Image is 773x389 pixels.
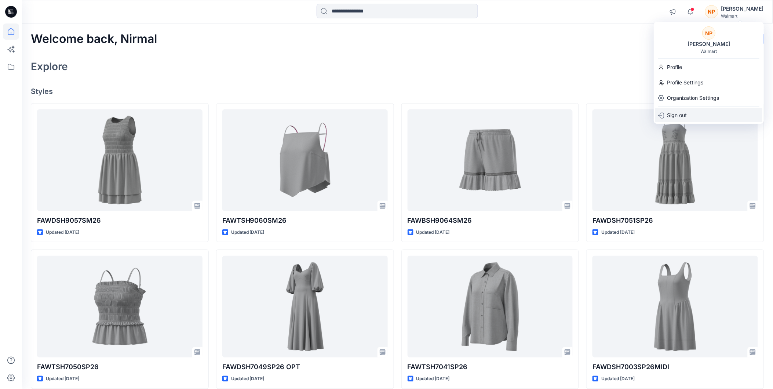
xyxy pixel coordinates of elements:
p: FAWTSH7050SP26 [37,362,203,372]
div: [PERSON_NAME] [683,40,734,48]
a: FAWDSH7049SP26 OPT [222,256,388,357]
p: Updated [DATE] [46,375,79,383]
a: Profile [654,60,764,74]
p: Updated [DATE] [601,229,635,236]
p: FAWDSH7003SP26MIDI [592,362,758,372]
a: FAWTSH7050SP26 [37,256,203,357]
div: NP [705,5,718,18]
p: Profile [667,60,682,74]
p: FAWDSH7049SP26 OPT [222,362,388,372]
div: NP [702,26,715,40]
p: FAWTSH9060SM26 [222,215,388,226]
p: Updated [DATE] [601,375,635,383]
p: Organization Settings [667,91,719,105]
a: Profile Settings [654,76,764,90]
p: Updated [DATE] [416,375,450,383]
div: [PERSON_NAME] [721,4,764,13]
p: Updated [DATE] [416,229,450,236]
p: Updated [DATE] [231,229,265,236]
p: Sign out [667,108,687,122]
p: Profile Settings [667,76,703,90]
a: Organization Settings [654,91,764,105]
h2: Welcome back, Nirmal [31,32,157,46]
div: Walmart [701,48,717,54]
p: Updated [DATE] [231,375,265,383]
p: FAWDSH9057SM26 [37,215,203,226]
div: Walmart [721,13,764,19]
a: FAWDSH7051SP26 [592,109,758,211]
p: FAWBSH9064SM26 [408,215,573,226]
a: FAWDSH9057SM26 [37,109,203,211]
p: FAWTSH7041SP26 [408,362,573,372]
a: FAWTSH9060SM26 [222,109,388,211]
a: FAWTSH7041SP26 [408,256,573,357]
p: FAWDSH7051SP26 [592,215,758,226]
a: FAWDSH7003SP26MIDI [592,256,758,357]
p: Updated [DATE] [46,229,79,236]
h2: Explore [31,61,68,72]
h4: Styles [31,87,764,96]
a: FAWBSH9064SM26 [408,109,573,211]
